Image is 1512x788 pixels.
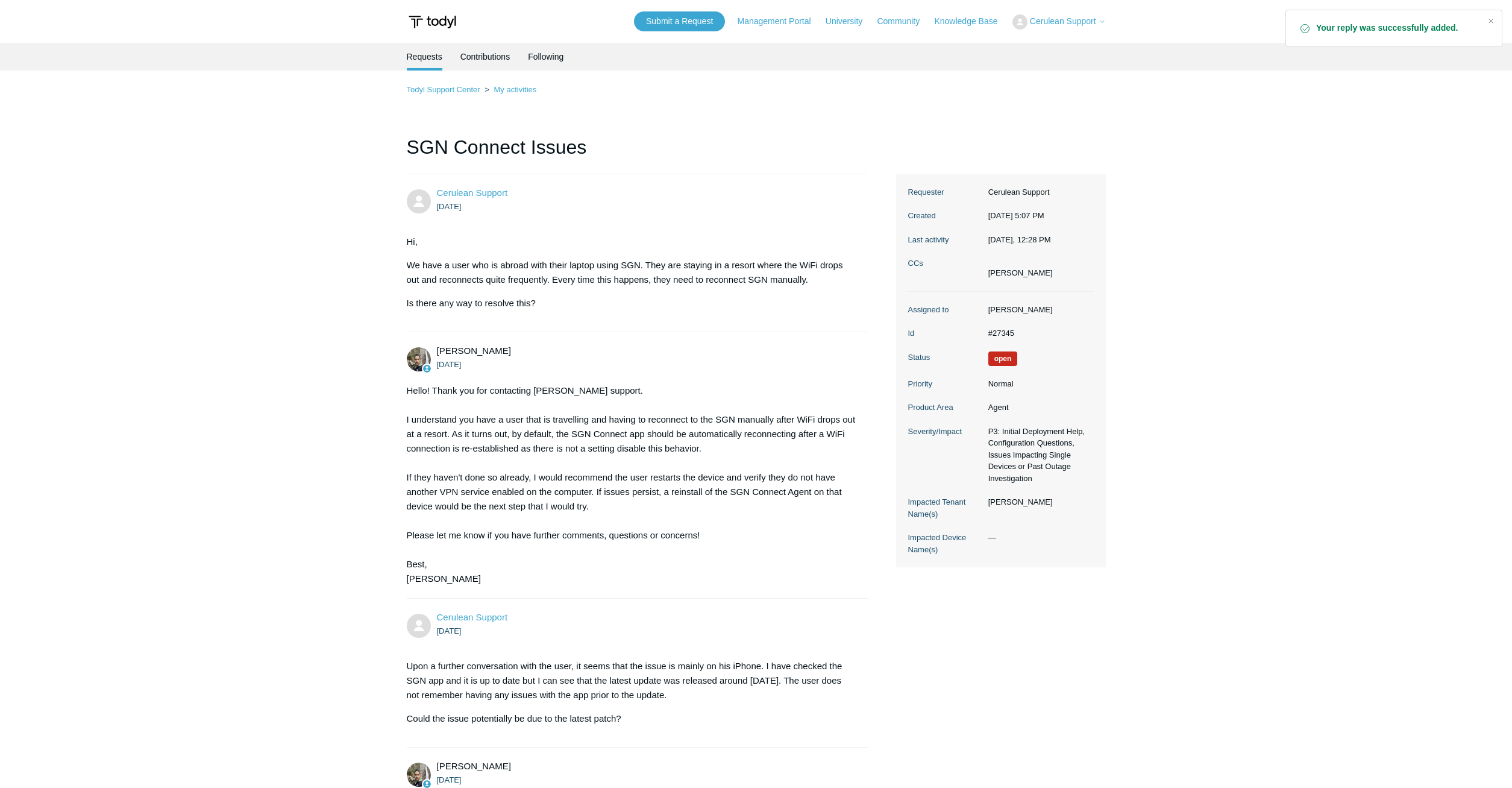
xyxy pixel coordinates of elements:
[437,761,511,771] span: Michael Tjader
[437,626,462,635] time: 08/15/2025, 09:23
[908,210,982,222] dt: Created
[407,43,442,71] li: Requests
[494,85,536,94] a: My activities
[908,402,982,414] dt: Product Area
[908,257,982,269] dt: CCs
[737,15,823,28] a: Management Portal
[908,186,982,198] dt: Requester
[1482,13,1499,30] div: Close
[934,15,1009,28] a: Knowledge Base
[908,304,982,316] dt: Assigned to
[908,378,982,390] dt: Priority
[528,43,563,71] a: Following
[982,304,1094,316] dd: [PERSON_NAME]
[982,186,1094,198] dd: Cerulean Support
[988,267,1053,279] li: Kane
[460,43,510,71] a: Contributions
[437,360,462,369] time: 08/12/2025, 17:31
[407,383,856,586] div: Hello! Thank you for contacting [PERSON_NAME] support. I understand you have a user that is trave...
[407,235,856,249] p: Hi,
[407,133,868,174] h1: SGN Connect Issues
[437,612,508,622] a: Cerulean Support
[634,11,725,31] a: Submit a Request
[908,351,982,364] dt: Status
[1316,22,1478,34] strong: Your reply was successfully added.
[982,378,1094,390] dd: Normal
[988,235,1051,244] time: 08/20/2025, 12:28
[826,15,874,28] a: University
[407,296,856,310] p: Is there any way to resolve this?
[908,234,982,246] dt: Last activity
[908,426,982,438] dt: Severity/Impact
[988,211,1044,220] time: 08/12/2025, 17:07
[407,711,856,726] p: Could the issue potentially be due to the latest patch?
[437,345,511,356] span: Michael Tjader
[1030,16,1096,26] span: Cerulean Support
[407,85,483,94] li: Todyl Support Center
[908,327,982,339] dt: Id
[908,496,982,520] dt: Impacted Tenant Name(s)
[407,11,458,33] img: Todyl Support Center Help Center home page
[407,85,480,94] a: Todyl Support Center
[1012,14,1106,30] button: Cerulean Support
[877,15,932,28] a: Community
[982,426,1094,485] dd: P3: Initial Deployment Help, Configuration Questions, Issues Impacting Single Devices or Past Out...
[982,532,1094,544] dd: —
[988,351,1018,366] span: We are working on a response for you
[437,775,462,784] time: 08/15/2025, 13:48
[437,188,508,198] a: Cerulean Support
[982,402,1094,414] dd: Agent
[407,258,856,287] p: We have a user who is abroad with their laptop using SGN. They are staying in a resort where the ...
[437,202,462,211] time: 08/12/2025, 17:07
[982,496,1094,508] dd: [PERSON_NAME]
[407,659,856,702] p: Upon a further conversation with the user, it seems that the issue is mainly on his iPhone. I hav...
[482,85,536,94] li: My activities
[982,327,1094,339] dd: #27345
[908,532,982,555] dt: Impacted Device Name(s)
